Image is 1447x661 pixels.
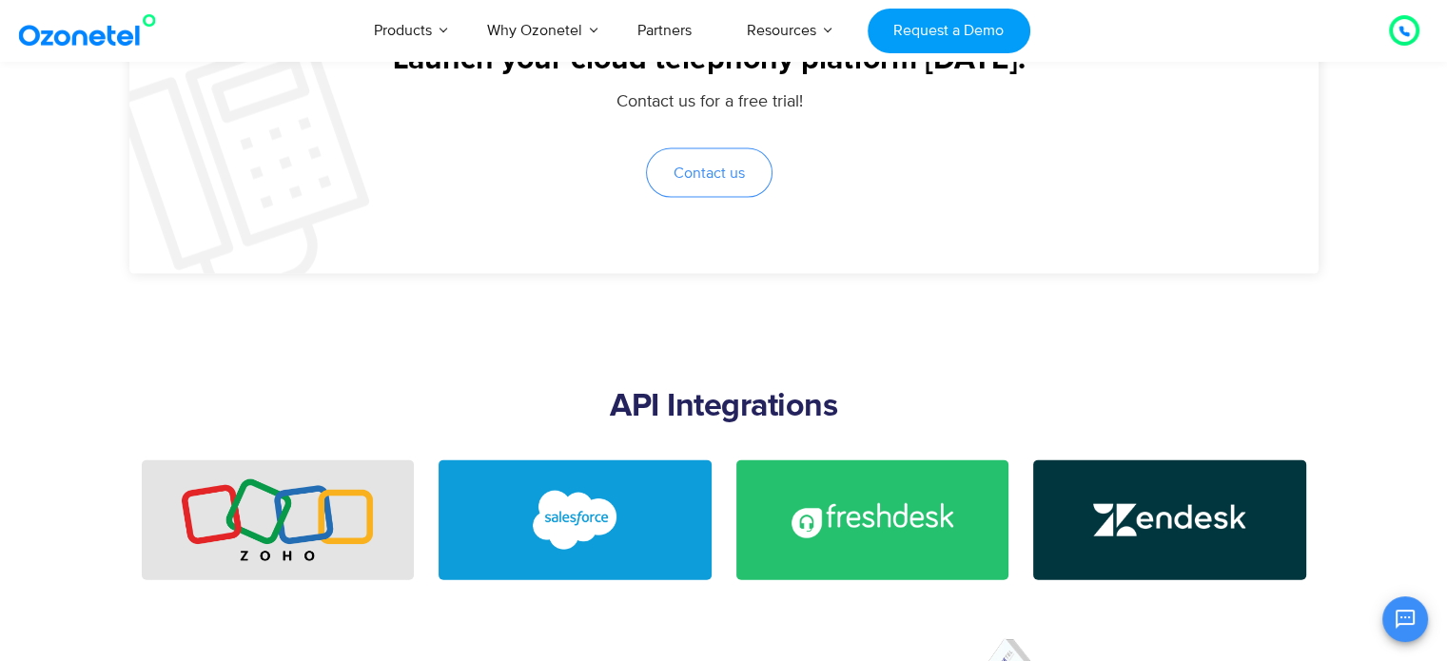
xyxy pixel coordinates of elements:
a: Request a Demo [868,9,1030,53]
img: Freshdesk Call Center Integration [792,503,953,538]
h2: API Integrations [129,388,1319,464]
a: Contact us [646,148,772,198]
p: Contact us for a free trial! [327,89,1090,115]
img: Zendesk Call Center Integration [1093,504,1245,536]
span: Contact us [674,165,745,181]
img: Salesforce CTI Integration with Call Center Software [533,491,616,550]
button: Open chat [1382,596,1428,642]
